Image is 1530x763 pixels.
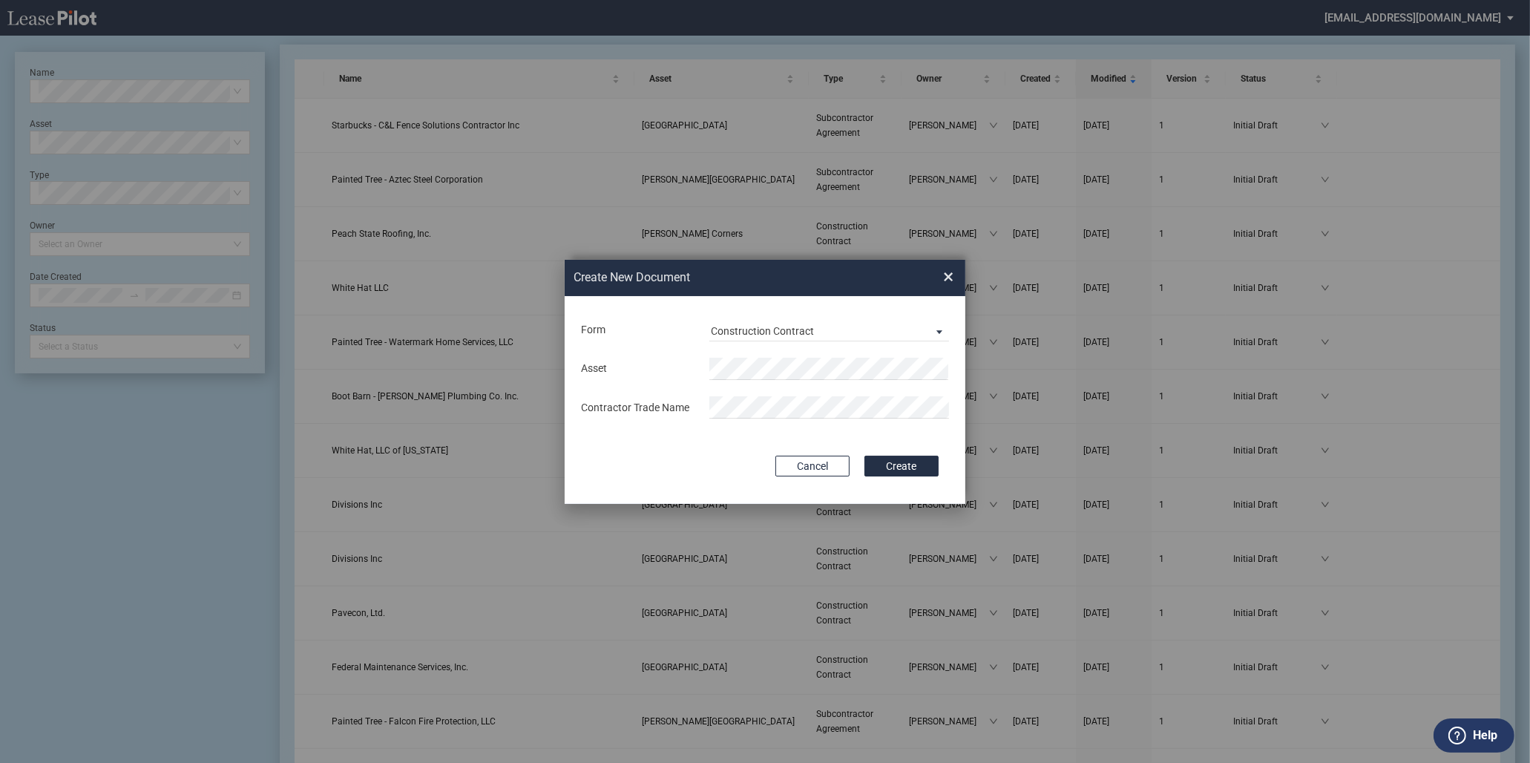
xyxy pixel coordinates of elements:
span: × [943,266,953,289]
h2: Create New Document [574,269,890,286]
label: Help [1473,726,1497,745]
md-select: Lease Form: Construction Contract [709,319,949,341]
input: Contractor Trade Name [709,396,949,419]
md-dialog: Create New ... [565,260,965,504]
button: Cancel [775,456,850,477]
div: Contractor Trade Name [572,401,700,416]
div: Form [572,323,700,338]
div: Construction Contract [711,325,814,337]
div: Asset [572,361,700,376]
button: Create [864,456,939,477]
